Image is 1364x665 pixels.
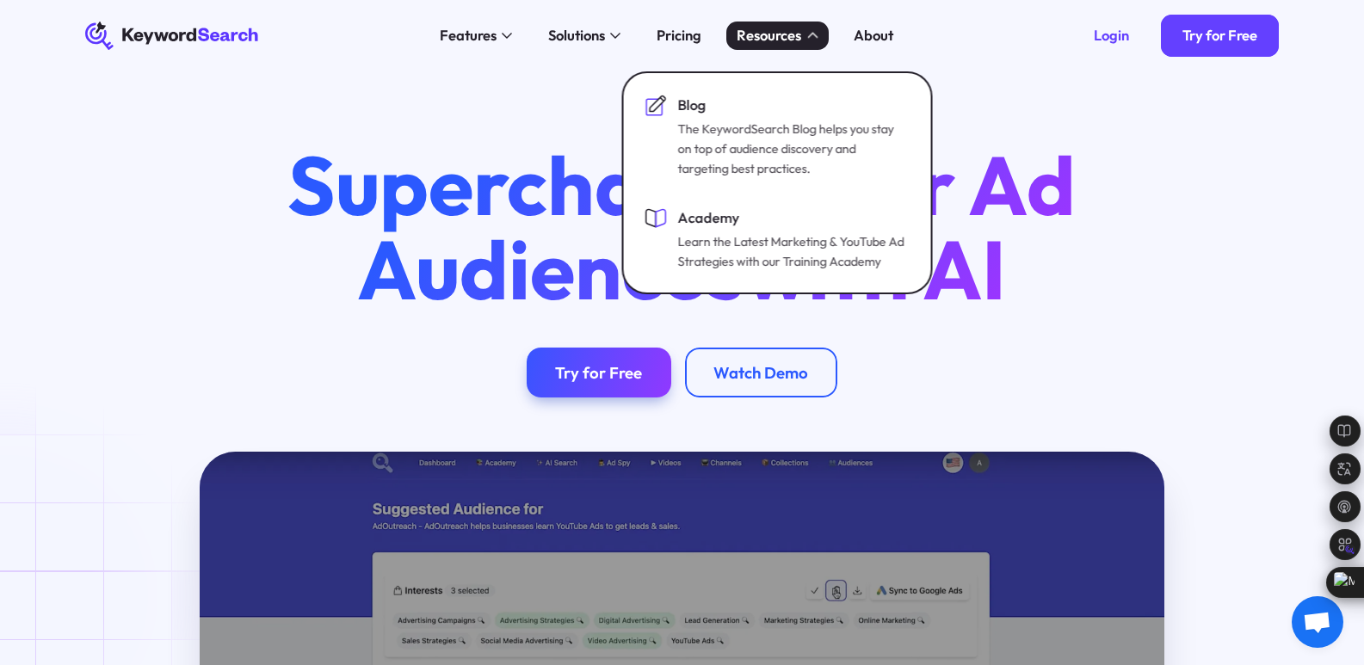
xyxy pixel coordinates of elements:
a: Try for Free [527,348,670,397]
a: Pricing [646,22,713,50]
div: Try for Free [555,363,642,383]
h1: Supercharge Your Ad Audiences [253,143,1110,312]
a: AcademyLearn the Latest Marketing & YouTube Ad Strategies with our Training Academy [634,196,920,282]
div: Academy [677,207,906,229]
a: Login [1072,15,1151,58]
div: Открытый чат [1292,596,1343,648]
nav: Resources [622,71,933,294]
div: Try for Free [1182,27,1257,45]
div: Blog [677,95,906,116]
a: BlogThe KeywordSearch Blog helps you stay on top of audience discovery and targeting best practices. [634,83,920,188]
div: The KeywordSearch Blog helps you stay on top of audience discovery and targeting best practices. [677,120,906,178]
div: Learn the Latest Marketing & YouTube Ad Strategies with our Training Academy [677,232,906,272]
a: Try for Free [1161,15,1279,58]
div: About [854,25,893,46]
div: Pricing [657,25,701,46]
div: Features [440,25,497,46]
div: Login [1094,27,1129,45]
a: About [842,22,904,50]
div: Watch Demo [713,363,808,383]
div: Resources [737,25,801,46]
div: Solutions [548,25,605,46]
